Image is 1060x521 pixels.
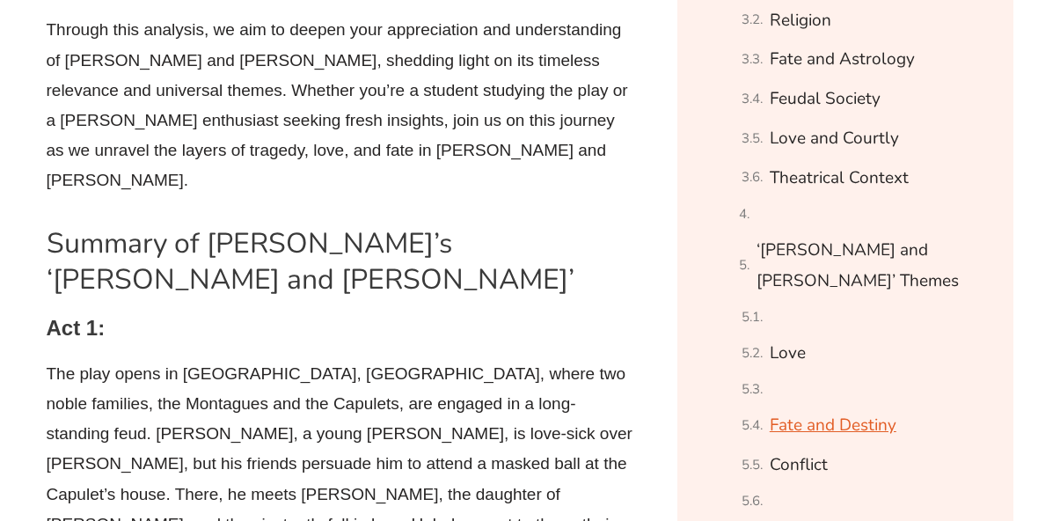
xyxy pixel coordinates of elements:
[47,316,106,340] strong: Act 1:
[47,15,636,195] p: Through this analysis, we aim to deepen your appreciation and understanding of [PERSON_NAME] and ...
[770,123,899,154] a: Love and Courtly
[770,163,909,194] a: Theatrical Context
[770,44,915,75] a: Fate and Astrology
[47,225,636,298] h2: Summary of [PERSON_NAME]’s ‘[PERSON_NAME] and [PERSON_NAME]’
[770,5,831,36] a: Religion
[757,235,991,297] a: ‘[PERSON_NAME] and [PERSON_NAME]’ Themes
[770,84,881,114] a: Feudal Society
[758,322,1060,521] iframe: Chat Widget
